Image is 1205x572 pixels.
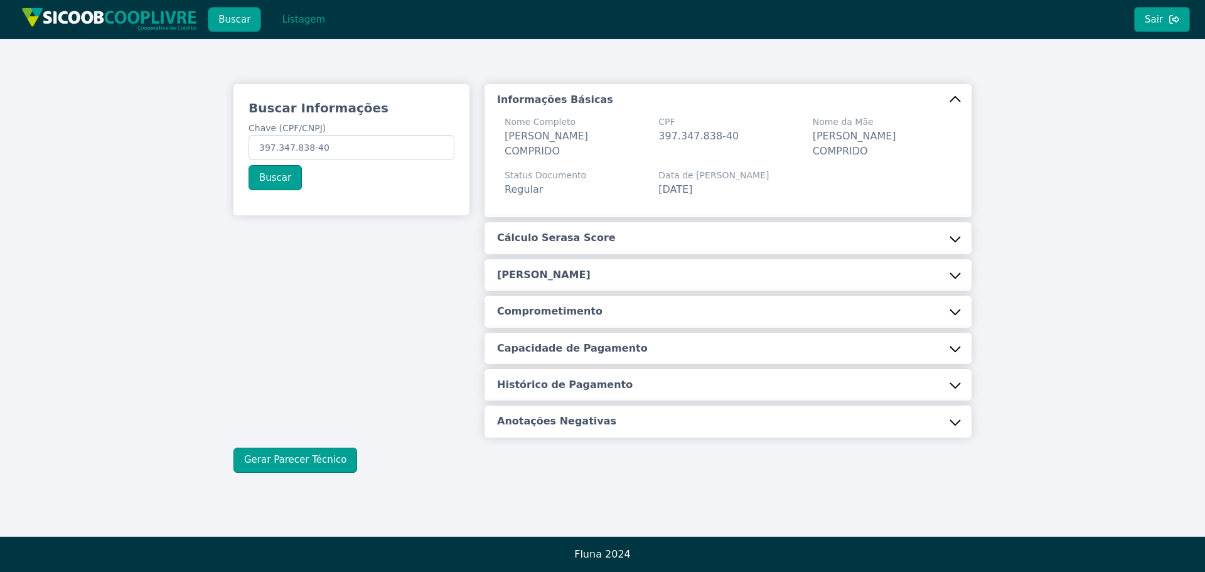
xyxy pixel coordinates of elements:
[574,548,631,560] span: Fluna 2024
[813,116,951,129] span: Nome da Mãe
[485,296,972,327] button: Comprometimento
[505,116,643,129] span: Nome Completo
[485,333,972,364] button: Capacidade de Pagamento
[497,93,613,107] h5: Informações Básicas
[485,406,972,437] button: Anotações Negativas
[813,130,896,157] span: [PERSON_NAME] COMPRIDO
[497,378,633,392] h5: Histórico de Pagamento
[505,169,586,182] span: Status Documento
[485,222,972,254] button: Cálculo Serasa Score
[658,130,739,142] span: 397.347.838-40
[249,123,326,133] span: Chave (CPF/CNPJ)
[497,414,616,428] h5: Anotações Negativas
[497,305,602,318] h5: Comprometimento
[249,135,454,160] input: Chave (CPF/CNPJ)
[249,99,454,117] h3: Buscar Informações
[658,183,692,195] span: [DATE]
[485,369,972,401] button: Histórico de Pagamento
[271,7,336,32] button: Listagem
[249,165,302,190] button: Buscar
[505,183,543,195] span: Regular
[1134,7,1190,32] button: Sair
[658,169,769,182] span: Data de [PERSON_NAME]
[208,7,261,32] button: Buscar
[505,130,588,157] span: [PERSON_NAME] COMPRIDO
[497,231,616,245] h5: Cálculo Serasa Score
[485,84,972,116] button: Informações Básicas
[497,342,648,355] h5: Capacidade de Pagamento
[21,8,197,31] img: img/sicoob_cooplivre.png
[497,268,591,282] h5: [PERSON_NAME]
[658,116,739,129] span: CPF
[485,259,972,291] button: [PERSON_NAME]
[233,448,357,473] button: Gerar Parecer Técnico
